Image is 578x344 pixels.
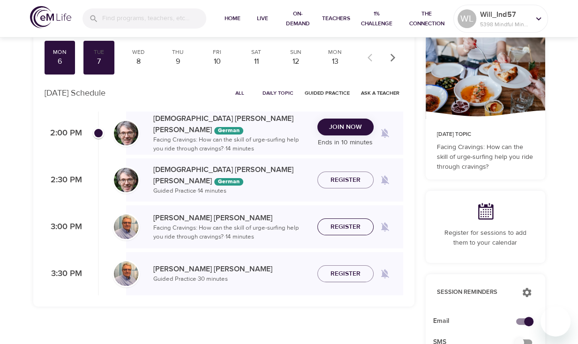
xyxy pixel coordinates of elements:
[114,215,138,239] img: Roger%20Nolan%20Headshot.jpg
[317,138,374,148] p: Ends in 10 minutes
[245,56,268,67] div: 11
[259,86,297,100] button: Daily Topic
[330,268,360,280] span: Register
[153,164,310,187] p: [DEMOGRAPHIC_DATA] [PERSON_NAME] [PERSON_NAME]
[317,265,374,283] button: Register
[480,20,530,29] p: 5398 Mindful Minutes
[48,56,72,67] div: 6
[127,56,150,67] div: 8
[102,8,206,29] input: Find programs, teachers, etc...
[153,224,310,242] p: Facing Cravings: How can the skill of urge-surfing help you ride through cravings? · 14 minutes
[114,262,138,286] img: Roger%20Nolan%20Headshot.jpg
[317,119,374,136] button: Join Now
[437,228,534,248] p: Register for sessions to add them to your calendar
[404,9,450,29] span: The Connection
[153,212,310,224] p: [PERSON_NAME] [PERSON_NAME]
[317,172,374,189] button: Register
[127,48,150,56] div: Wed
[205,56,229,67] div: 10
[433,316,523,326] span: Email
[245,48,268,56] div: Sat
[540,307,570,337] iframe: Button to launch messaging window
[374,169,396,191] span: Remind me when a class goes live every Monday at 2:30 PM
[330,221,360,233] span: Register
[45,268,82,280] p: 3:30 PM
[45,174,82,187] p: 2:30 PM
[166,48,189,56] div: Thu
[251,14,274,23] span: Live
[458,9,476,28] div: WL
[45,87,105,99] p: [DATE] Schedule
[153,135,310,154] p: Facing Cravings: How can the skill of urge-surfing help you ride through cravings? · 14 minutes
[357,86,403,100] button: Ask a Teacher
[87,56,111,67] div: 7
[361,89,399,97] span: Ask a Teacher
[437,288,512,297] p: Session Reminders
[301,86,353,100] button: Guided Practice
[374,122,396,144] span: Remind me when a class goes live every Monday at 2:00 PM
[221,14,244,23] span: Home
[48,48,72,56] div: Mon
[153,187,310,196] p: Guided Practice · 14 minutes
[322,14,350,23] span: Teachers
[153,113,310,135] p: [DEMOGRAPHIC_DATA] [PERSON_NAME] [PERSON_NAME]
[281,9,315,29] span: On-Demand
[114,121,138,145] img: Christian%20L%C3%BCtke%20W%C3%B6stmann.png
[323,56,347,67] div: 13
[229,89,251,97] span: All
[437,130,534,139] p: [DATE] Topic
[284,48,308,56] div: Sun
[114,168,138,192] img: Christian%20L%C3%BCtke%20W%C3%B6stmann.png
[358,9,396,29] span: 1% Challenge
[45,221,82,233] p: 3:00 PM
[329,121,362,133] span: Join Now
[87,48,111,56] div: Tue
[45,127,82,140] p: 2:00 PM
[153,275,310,284] p: Guided Practice · 30 minutes
[480,9,530,20] p: Will_Ind57
[284,56,308,67] div: 12
[205,48,229,56] div: Fri
[225,86,255,100] button: All
[437,142,534,172] p: Facing Cravings: How can the skill of urge-surfing help you ride through cravings?
[214,127,243,135] div: The episodes in this programs will be in German
[153,263,310,275] p: [PERSON_NAME] [PERSON_NAME]
[214,178,243,186] div: The episodes in this programs will be in German
[305,89,350,97] span: Guided Practice
[323,48,347,56] div: Mon
[30,6,71,28] img: logo
[330,174,360,186] span: Register
[263,89,293,97] span: Daily Topic
[317,218,374,236] button: Register
[166,56,189,67] div: 9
